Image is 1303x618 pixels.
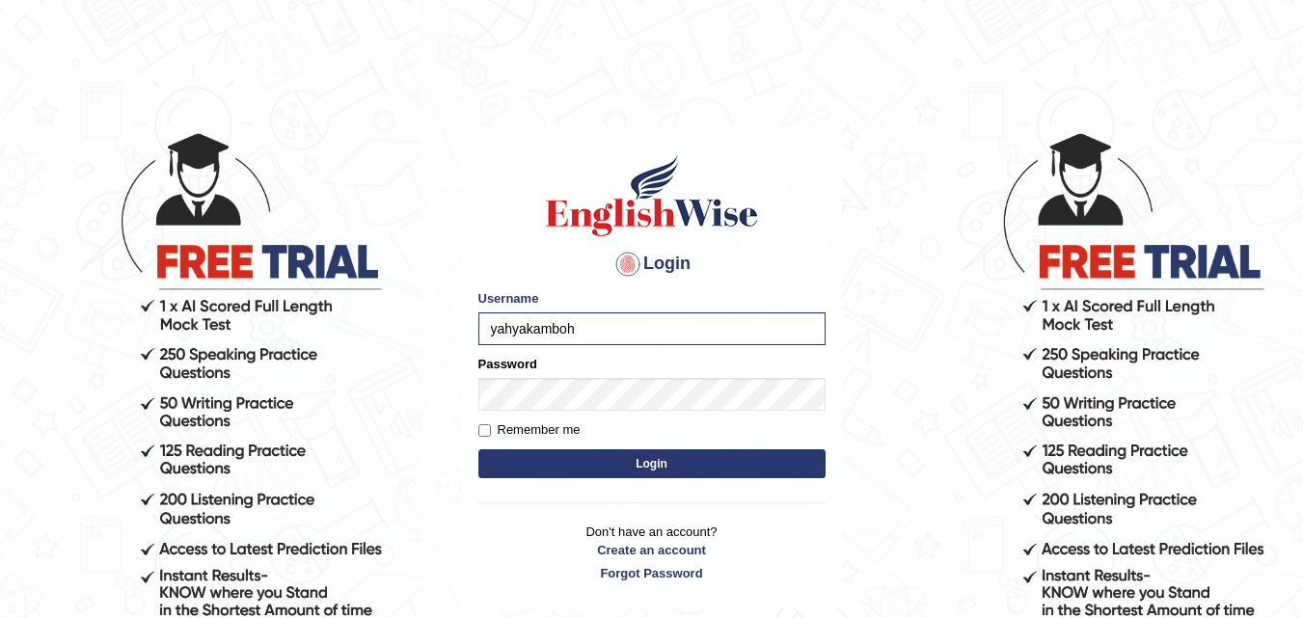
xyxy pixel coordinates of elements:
[478,424,491,437] input: Remember me
[478,523,826,582] p: Don't have an account?
[478,289,539,308] label: Username
[478,564,826,582] a: Forgot Password
[478,541,826,559] a: Create an account
[542,152,762,239] img: Logo of English Wise sign in for intelligent practice with AI
[478,249,826,280] h4: Login
[478,355,537,373] label: Password
[478,420,581,440] label: Remember me
[478,449,826,478] button: Login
